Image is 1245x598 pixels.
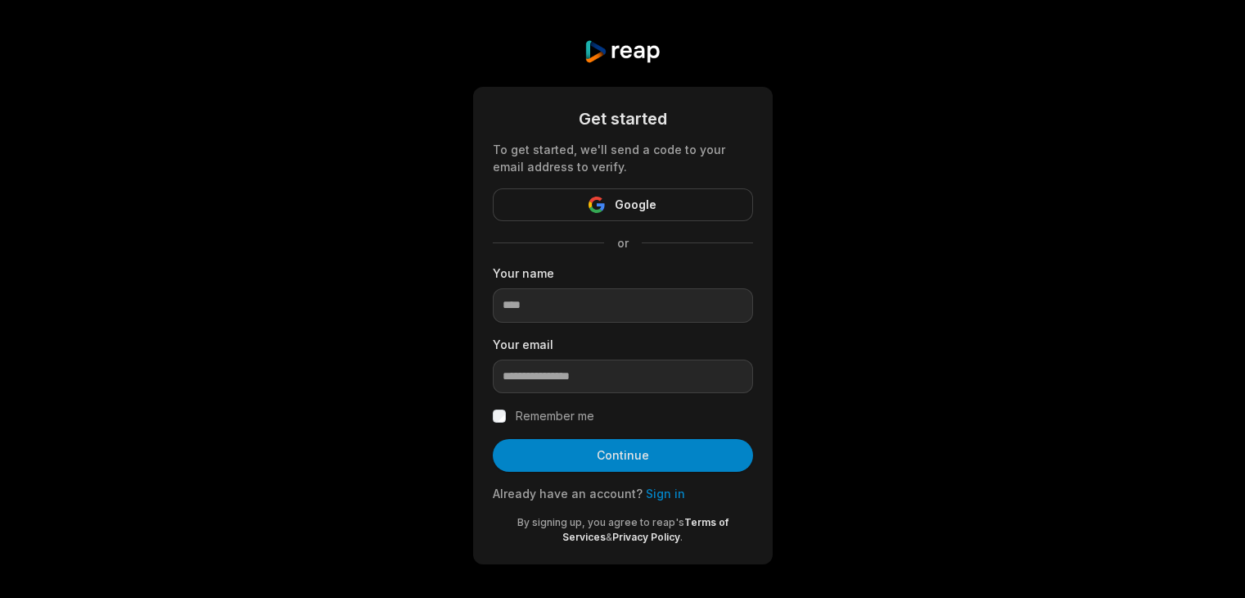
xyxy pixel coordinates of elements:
[646,487,685,501] a: Sign in
[493,336,753,353] label: Your email
[493,188,753,221] button: Google
[584,39,661,64] img: reap
[517,516,684,528] span: By signing up, you agree to reap's
[562,516,729,543] a: Terms of Services
[680,531,683,543] span: .
[612,531,680,543] a: Privacy Policy
[493,265,753,282] label: Your name
[493,106,753,131] div: Get started
[493,439,753,472] button: Continue
[615,195,656,215] span: Google
[606,531,612,543] span: &
[604,234,642,251] span: or
[493,141,753,175] div: To get started, we'll send a code to your email address to verify.
[516,406,594,426] label: Remember me
[493,487,643,501] span: Already have an account?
